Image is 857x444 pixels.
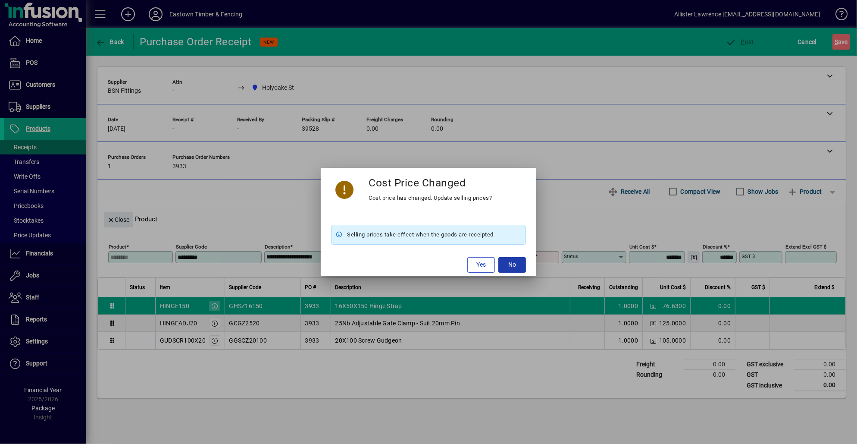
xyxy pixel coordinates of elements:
[369,193,492,203] div: Cost price has changed. Update selling prices?
[476,260,486,269] span: Yes
[369,176,466,189] h3: Cost Price Changed
[467,257,495,273] button: Yes
[498,257,526,273] button: No
[347,230,494,240] span: Selling prices take effect when the goods are receipted
[508,260,516,269] span: No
